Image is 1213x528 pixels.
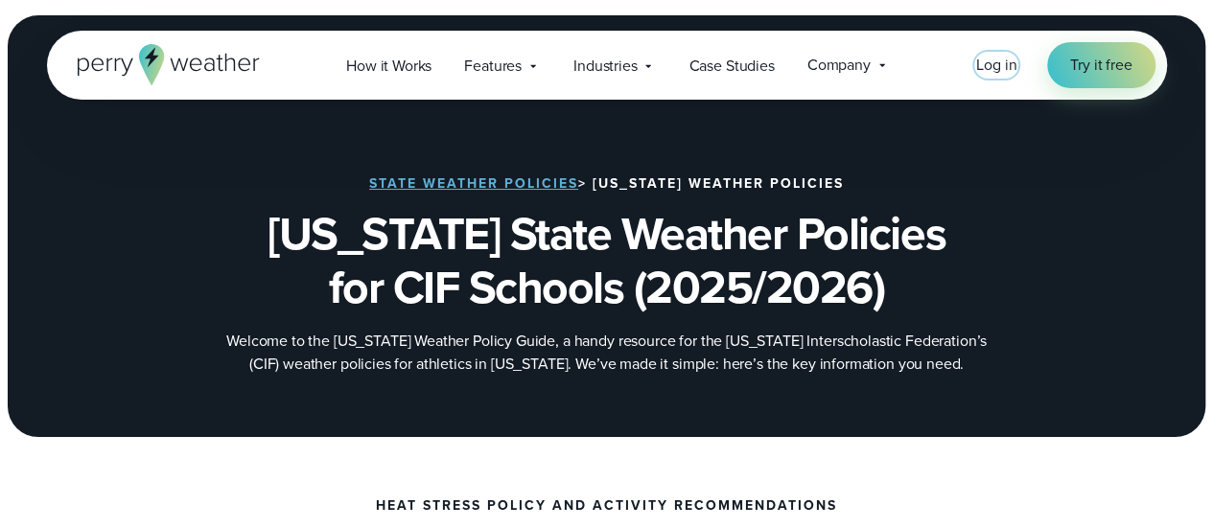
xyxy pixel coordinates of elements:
p: Welcome to the [US_STATE] Weather Policy Guide, a handy resource for the [US_STATE] Interscholast... [223,330,991,376]
span: Log in [976,54,1016,76]
span: Case Studies [688,55,774,78]
span: Company [807,54,871,77]
span: Industries [573,55,637,78]
a: Case Studies [672,46,790,85]
h2: > [US_STATE] Weather Policies [369,176,844,192]
span: Try it free [1070,54,1131,77]
span: Features [464,55,522,78]
h4: Heat Stress Policy and Activity Recommendations [376,498,837,514]
span: How it Works [346,55,432,78]
h1: [US_STATE] State Weather Policies for CIF Schools (2025/2026) [143,207,1071,314]
a: State Weather Policies [369,173,578,194]
a: How it Works [330,46,448,85]
a: Log in [976,54,1016,77]
a: Try it free [1047,42,1155,88]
